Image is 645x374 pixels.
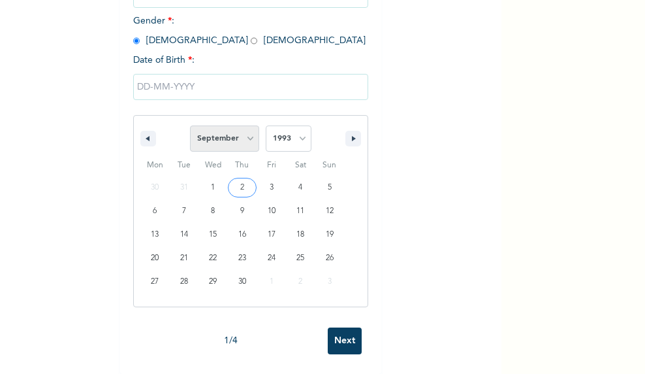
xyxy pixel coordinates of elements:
button: 8 [198,199,228,223]
span: 28 [180,270,188,294]
button: 15 [198,223,228,246]
span: Mon [140,155,170,176]
span: 24 [268,246,275,270]
button: 25 [286,246,315,270]
span: 1 [211,176,215,199]
span: Date of Birth : [133,54,195,67]
span: 14 [180,223,188,246]
button: 20 [140,246,170,270]
span: 21 [180,246,188,270]
span: 10 [268,199,275,223]
button: 9 [228,199,257,223]
button: 10 [257,199,286,223]
button: 6 [140,199,170,223]
span: 19 [326,223,334,246]
input: DD-MM-YYYY [133,74,368,100]
span: 11 [296,199,304,223]
button: 14 [170,223,199,246]
button: 30 [228,270,257,294]
span: Tue [170,155,199,176]
span: 5 [328,176,332,199]
button: 17 [257,223,286,246]
button: 23 [228,246,257,270]
button: 1 [198,176,228,199]
button: 29 [198,270,228,294]
span: 29 [209,270,217,294]
button: 18 [286,223,315,246]
span: 25 [296,246,304,270]
span: 26 [326,246,334,270]
span: 4 [298,176,302,199]
span: 2 [240,176,244,199]
button: 2 [228,176,257,199]
span: 9 [240,199,244,223]
button: 16 [228,223,257,246]
input: Next [328,328,362,354]
button: 22 [198,246,228,270]
button: 28 [170,270,199,294]
span: 13 [151,223,159,246]
button: 11 [286,199,315,223]
button: 19 [315,223,344,246]
span: 30 [238,270,246,294]
button: 27 [140,270,170,294]
button: 4 [286,176,315,199]
span: 15 [209,223,217,246]
span: 8 [211,199,215,223]
button: 7 [170,199,199,223]
div: 1 / 4 [133,334,328,348]
span: 23 [238,246,246,270]
span: Sat [286,155,315,176]
button: 5 [315,176,344,199]
span: 7 [182,199,186,223]
button: 21 [170,246,199,270]
span: 22 [209,246,217,270]
span: 6 [153,199,157,223]
span: Gender : [DEMOGRAPHIC_DATA] [DEMOGRAPHIC_DATA] [133,16,366,45]
span: Fri [257,155,286,176]
button: 13 [140,223,170,246]
span: 16 [238,223,246,246]
button: 26 [315,246,344,270]
span: 20 [151,246,159,270]
span: 3 [270,176,274,199]
button: 24 [257,246,286,270]
span: 17 [268,223,275,246]
span: Wed [198,155,228,176]
button: 12 [315,199,344,223]
button: 3 [257,176,286,199]
span: 27 [151,270,159,294]
span: Sun [315,155,344,176]
span: 18 [296,223,304,246]
span: 12 [326,199,334,223]
span: Thu [228,155,257,176]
